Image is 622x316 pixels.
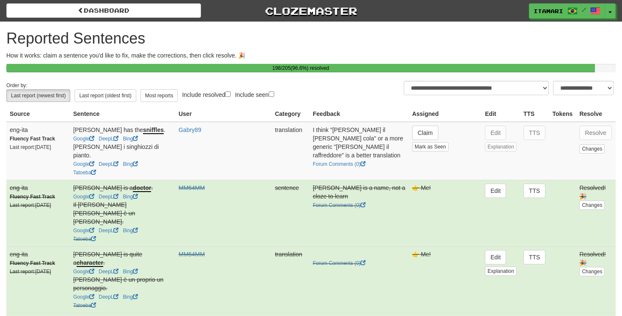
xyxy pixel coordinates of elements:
a: DeepL [99,161,118,167]
button: Edit [485,184,506,198]
button: Explanation [485,267,517,276]
label: Include seen [235,90,274,99]
a: Bing [123,161,138,167]
a: DeepL [99,294,118,300]
h1: Reported Sentences [6,30,616,47]
th: Category [272,106,310,122]
span: [PERSON_NAME] is a . [73,184,153,192]
th: User [175,106,272,122]
a: Google [73,194,94,200]
div: eng-ita [10,126,66,134]
a: Bing [123,194,138,200]
div: 👉 Me! [412,250,478,258]
span: itamari [534,7,563,15]
strong: Fluency Fast Track [10,136,55,142]
input: Include resolved [225,91,231,97]
div: [PERSON_NAME] i singhiozzi di pianto. [73,143,172,159]
a: MM64MM [179,184,205,191]
strong: Fluency Fast Track [10,194,55,200]
small: Last report: [DATE] [10,269,51,275]
a: Bing [123,228,138,234]
a: Google [73,269,94,275]
button: Changes [579,201,605,210]
th: Resolve [576,106,616,122]
small: Order by: [6,82,28,88]
div: Resolved! 🎉 [579,184,612,201]
button: TTS [523,250,545,264]
button: TTS [523,184,545,198]
button: Last report (oldest first) [74,89,136,102]
button: Mark as Seen [412,142,449,151]
a: Clozemaster [214,3,408,18]
td: sentence [272,180,310,246]
a: DeepL [99,269,118,275]
u: doctor [133,184,151,192]
a: DeepL [99,194,118,200]
span: / [582,7,586,13]
a: DeepL [99,228,118,234]
button: TTS [523,126,545,140]
a: Bing [123,294,138,300]
label: Include resolved [182,90,231,99]
a: Google [73,161,94,167]
button: Edit [485,126,506,140]
div: eng-ita [10,250,66,258]
button: Changes [579,144,605,154]
a: DeepL [99,136,118,142]
a: Forum Comments (0) [313,202,366,208]
th: Edit [482,106,520,122]
a: Dashboard [6,3,201,18]
a: MM64MM [179,251,205,258]
button: Edit [485,250,506,264]
th: Assigned [409,106,482,122]
button: Last report (newest first) [6,89,70,102]
u: character [77,259,103,267]
a: Bing [123,269,138,275]
a: Forum Comments (0) [313,260,366,266]
button: Explanation [485,142,517,151]
div: [PERSON_NAME] è un proprio un personaggio. [73,275,172,292]
th: TTS [520,106,549,122]
td: [PERSON_NAME] is a name, not a cloze to learn [309,180,409,246]
th: Feedback [309,106,409,122]
a: Google [73,294,94,300]
button: Resolve [579,126,612,140]
a: Tatoeba [73,170,96,176]
a: Tatoeba [73,236,96,242]
input: Include seen [269,91,274,97]
td: translation [272,122,310,180]
small: Last report: [DATE] [10,202,51,208]
div: Resolved! 🎉 [579,250,612,267]
a: Google [73,136,94,142]
small: Last report: [DATE] [10,144,51,150]
div: eng-ita [10,184,66,192]
a: Tatoeba [73,302,96,308]
button: Changes [579,267,605,276]
th: Tokens [549,106,576,122]
span: [PERSON_NAME] has the . [73,126,165,134]
a: Gabry89 [179,126,201,133]
a: Bing [123,136,138,142]
a: Forum Comments (0) [313,161,366,167]
th: Sentence [70,106,175,122]
div: 👉 Me! [412,184,478,192]
a: Google [73,228,94,234]
strong: Fluency Fast Track [10,260,55,266]
button: Claim [412,126,438,140]
u: sniffles [143,126,164,134]
a: itamari / [529,3,605,19]
div: Il [PERSON_NAME] [PERSON_NAME] è un [PERSON_NAME]. [73,201,172,226]
span: [PERSON_NAME] is quite a . [73,251,142,267]
button: Most reports [140,89,178,102]
td: translation [272,246,310,313]
p: How it works: claim a sentence you'd like to fix, make the corrections, then click resolve. 🎉 [6,51,616,60]
td: I think "[PERSON_NAME] il [PERSON_NAME] cola" or a more generic "[PERSON_NAME] il raffreddore" is... [309,122,409,180]
div: 198 / 205 ( 96.6 %) resolved [6,64,595,72]
th: Source [6,106,70,122]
